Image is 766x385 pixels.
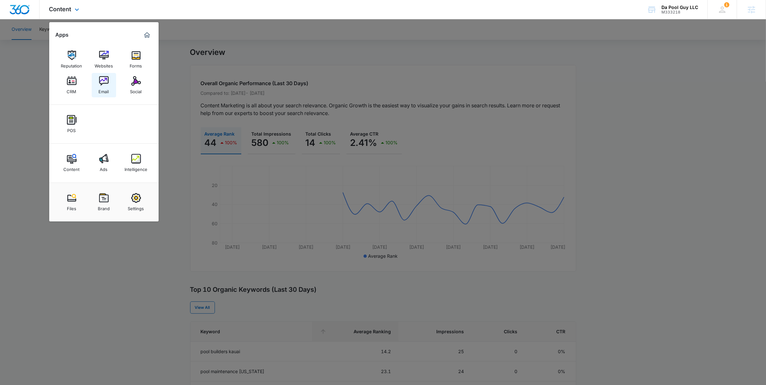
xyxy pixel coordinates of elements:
div: POS [68,125,76,133]
div: Ads [100,164,108,172]
a: Brand [92,190,116,214]
a: Settings [124,190,148,214]
div: CRM [67,86,77,94]
a: Content [60,151,84,175]
a: Websites [92,47,116,72]
span: Content [49,6,71,13]
a: Ads [92,151,116,175]
div: Social [130,86,142,94]
div: Reputation [61,60,82,68]
a: Marketing 360® Dashboard [142,30,152,40]
a: Social [124,73,148,97]
div: Brand [98,203,110,211]
div: account name [661,5,698,10]
a: POS [60,112,84,136]
a: Forms [124,47,148,72]
div: Settings [128,203,144,211]
div: Intelligence [125,164,147,172]
a: Reputation [60,47,84,72]
a: Intelligence [124,151,148,175]
div: notifications count [724,2,729,7]
h2: Apps [56,32,69,38]
div: Files [67,203,76,211]
div: Websites [95,60,113,68]
div: Content [64,164,80,172]
div: Email [99,86,109,94]
a: Files [60,190,84,214]
div: Forms [130,60,142,68]
span: 1 [724,2,729,7]
a: Email [92,73,116,97]
div: account id [661,10,698,14]
a: CRM [60,73,84,97]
